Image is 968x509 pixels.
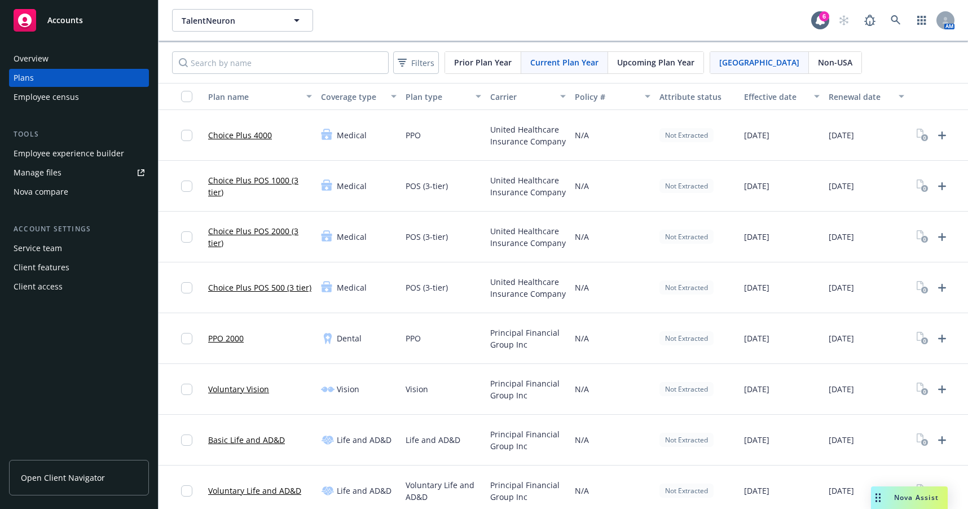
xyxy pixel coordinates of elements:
div: Not Extracted [659,382,714,396]
span: N/A [575,434,589,446]
span: [DATE] [744,180,769,192]
span: N/A [575,282,589,293]
span: Non-USA [818,56,852,68]
button: Effective date [740,83,824,110]
div: Not Extracted [659,179,714,193]
button: Plan name [204,83,316,110]
a: Nova compare [9,183,149,201]
button: Policy # [570,83,655,110]
span: Medical [337,282,367,293]
input: Toggle Row Selected [181,181,192,192]
a: Switch app [910,9,933,32]
div: Client access [14,278,63,296]
span: [DATE] [829,282,854,293]
div: 6 [819,11,829,21]
span: [DATE] [744,231,769,243]
input: Select all [181,91,192,102]
span: N/A [575,129,589,141]
span: Nova Assist [894,493,939,502]
a: Voluntary Life and AD&D [208,485,301,497]
a: Choice Plus POS 500 (3 tier) [208,282,311,293]
div: Service team [14,239,62,257]
span: Life and AD&D [337,485,391,497]
span: Dental [337,332,362,344]
span: Upcoming Plan Year [617,56,694,68]
span: Filters [395,55,437,71]
input: Toggle Row Selected [181,333,192,344]
a: Report a Bug [859,9,881,32]
input: Search by name [172,51,389,74]
a: Search [885,9,907,32]
input: Toggle Row Selected [181,485,192,497]
div: Drag to move [871,486,885,509]
div: Plan name [208,91,300,103]
input: Toggle Row Selected [181,130,192,141]
div: Coverage type [321,91,384,103]
a: Voluntary Vision [208,383,269,395]
span: Filters [411,57,434,69]
div: Nova compare [14,183,68,201]
div: Not Extracted [659,128,714,142]
a: Overview [9,50,149,68]
button: Coverage type [316,83,401,110]
span: Voluntary Life and AD&D [406,479,481,503]
a: View Plan Documents [913,126,931,144]
span: Life and AD&D [406,434,460,446]
div: Overview [14,50,49,68]
span: N/A [575,231,589,243]
span: [DATE] [829,485,854,497]
span: Medical [337,231,367,243]
input: Toggle Row Selected [181,435,192,446]
button: Renewal date [824,83,909,110]
div: Tools [9,129,149,140]
span: Life and AD&D [337,434,391,446]
a: Upload Plan Documents [933,330,951,348]
a: Upload Plan Documents [933,177,951,195]
div: Not Extracted [659,433,714,447]
a: View Plan Documents [913,431,931,449]
a: Client access [9,278,149,296]
a: Upload Plan Documents [933,482,951,500]
div: Not Extracted [659,484,714,498]
a: Upload Plan Documents [933,228,951,246]
span: Principal Financial Group Inc [490,378,566,401]
button: Plan type [401,83,486,110]
a: View Plan Documents [913,482,931,500]
a: Choice Plus POS 1000 (3 tier) [208,174,312,198]
div: Not Extracted [659,230,714,244]
div: Client features [14,258,69,277]
span: N/A [575,485,589,497]
a: Manage files [9,164,149,182]
span: Accounts [47,16,83,25]
a: View Plan Documents [913,177,931,195]
span: POS (3-tier) [406,231,448,243]
span: [DATE] [829,332,854,344]
span: United Healthcare Insurance Company [490,225,566,249]
a: View Plan Documents [913,279,931,297]
span: [DATE] [829,231,854,243]
a: Client features [9,258,149,277]
a: Employee census [9,88,149,106]
span: United Healthcare Insurance Company [490,276,566,300]
span: [DATE] [829,129,854,141]
a: View Plan Documents [913,228,931,246]
span: Principal Financial Group Inc [490,479,566,503]
button: Nova Assist [871,486,948,509]
a: Employee experience builder [9,144,149,163]
span: Medical [337,129,367,141]
button: TalentNeuron [172,9,313,32]
span: Principal Financial Group Inc [490,428,566,452]
span: Vision [337,383,359,395]
a: Upload Plan Documents [933,431,951,449]
a: View Plan Documents [913,330,931,348]
span: PPO [406,332,421,344]
a: Plans [9,69,149,87]
div: Carrier [490,91,553,103]
div: Not Extracted [659,280,714,295]
input: Toggle Row Selected [181,231,192,243]
span: PPO [406,129,421,141]
span: [DATE] [829,383,854,395]
span: Current Plan Year [530,56,599,68]
div: Manage files [14,164,61,182]
a: Start snowing [833,9,855,32]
